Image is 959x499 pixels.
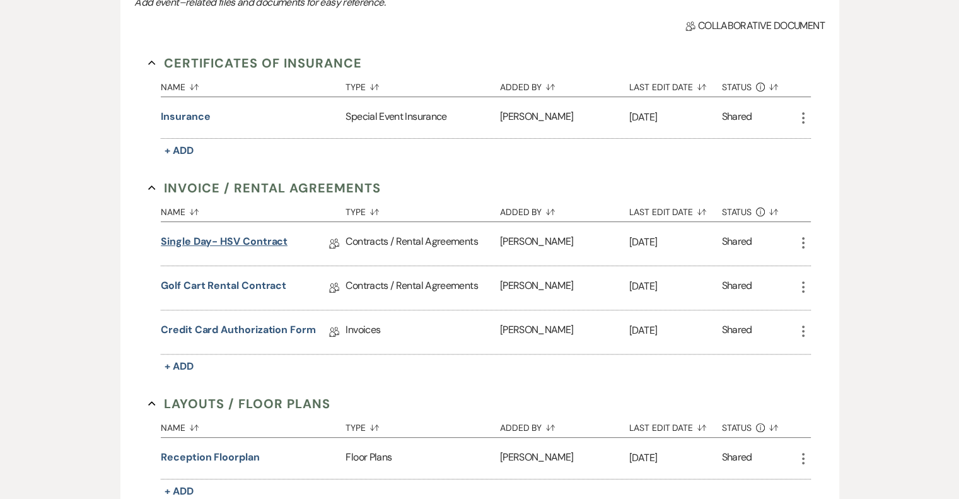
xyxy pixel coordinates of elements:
[722,208,752,216] span: Status
[346,413,499,437] button: Type
[722,109,752,126] div: Shared
[346,73,499,97] button: Type
[722,73,796,97] button: Status
[722,322,752,342] div: Shared
[346,222,499,266] div: Contracts / Rental Agreements
[629,73,722,97] button: Last Edit Date
[346,310,499,354] div: Invoices
[500,310,629,354] div: [PERSON_NAME]
[346,438,499,479] div: Floor Plans
[500,266,629,310] div: [PERSON_NAME]
[161,73,346,97] button: Name
[722,278,752,298] div: Shared
[500,413,629,437] button: Added By
[629,278,722,295] p: [DATE]
[722,413,796,437] button: Status
[346,197,499,221] button: Type
[165,144,194,157] span: + Add
[165,484,194,498] span: + Add
[161,197,346,221] button: Name
[346,266,499,310] div: Contracts / Rental Agreements
[722,83,752,91] span: Status
[161,450,259,465] button: Reception Floorplan
[500,222,629,266] div: [PERSON_NAME]
[685,18,824,33] span: Collaborative document
[629,322,722,339] p: [DATE]
[161,413,346,437] button: Name
[161,322,316,342] a: Credit Card Authorization Form
[346,97,499,138] div: Special Event Insurance
[148,179,381,197] button: Invoice / Rental Agreements
[629,413,722,437] button: Last Edit Date
[161,358,197,375] button: + Add
[500,438,629,479] div: [PERSON_NAME]
[629,450,722,466] p: [DATE]
[165,360,194,373] span: + Add
[722,423,752,432] span: Status
[500,197,629,221] button: Added By
[722,197,796,221] button: Status
[161,234,288,254] a: Single Day- HSV Contract
[722,450,752,467] div: Shared
[161,142,197,160] button: + Add
[629,109,722,126] p: [DATE]
[148,54,362,73] button: Certificates of Insurance
[500,97,629,138] div: [PERSON_NAME]
[629,234,722,250] p: [DATE]
[161,278,286,298] a: Golf Cart Rental Contract
[500,73,629,97] button: Added By
[161,109,210,124] button: Insurance
[722,234,752,254] div: Shared
[629,197,722,221] button: Last Edit Date
[148,394,330,413] button: Layouts / Floor Plans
